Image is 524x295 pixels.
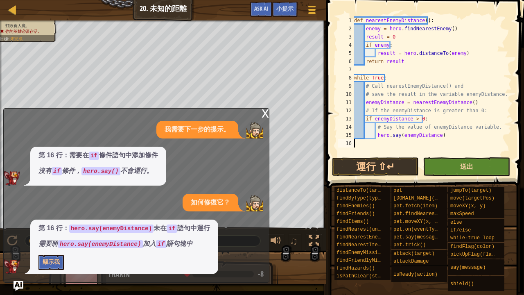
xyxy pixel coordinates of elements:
code: hero.say(enemyDistance) [58,240,143,248]
span: pet.fetch(item) [393,203,438,209]
code: if [167,225,177,233]
button: 顯示我 [38,255,64,270]
img: AI [4,259,20,274]
span: isPathClear(start, end) [337,273,404,279]
div: 14 [338,123,354,131]
p: 我需要下一步的提示。 [165,125,230,134]
span: move(targetPos) [450,195,495,201]
em: 沒有 條件， 不會運行。 [38,167,153,174]
span: ♫ [290,235,298,247]
span: maxSpeed [450,211,474,217]
span: findNearest(units) [337,227,390,232]
span: pet.moveXY(x, y) [393,219,440,225]
code: if [52,167,62,175]
span: findByType(type, units) [337,195,404,201]
span: attack(target) [393,251,435,256]
span: findFriendlyMissiles() [337,258,401,263]
span: if/else [450,227,471,233]
span: pet [393,188,402,193]
code: hero.say(enemyDistance) [69,225,154,233]
span: findEnemies() [337,203,375,209]
span: 小提示 [276,5,294,12]
span: findItems() [337,219,369,225]
span: distanceTo(target) [337,188,390,193]
span: attackDamage [393,259,429,264]
span: findNearestEnemy() [337,234,390,240]
button: 送出 [423,157,510,176]
span: moveXY(x, y) [450,203,486,209]
div: 11 [338,98,354,107]
span: while-true loop [450,235,495,241]
span: shield() [450,281,474,287]
p: 第 16 行： 未在 語句中運行 [38,224,210,233]
span: findEnemyMissiles() [337,250,393,256]
span: jumpTo(target) [450,188,492,193]
span: : [8,36,10,41]
span: findFriends() [337,211,375,217]
div: x [262,109,269,117]
p: 如何修復它？ [191,198,230,207]
em: 需要將 加入 語句塊中 [38,240,192,247]
div: 6 [338,57,354,66]
code: hero.say() [81,167,120,175]
button: Ask AI [250,2,272,17]
div: 8 [338,74,354,82]
button: 切換全螢幕 [306,234,322,250]
img: AI [4,171,20,186]
div: 10 [338,90,354,98]
div: 12 [338,107,354,115]
code: if [89,152,99,160]
div: 2 [338,25,354,33]
span: else [450,220,462,225]
button: 運行 ⇧↵ [332,157,419,176]
p: 第 16 行：需要在 條件語句中添加條件 [38,151,158,160]
div: 9 [338,82,354,90]
div: 1 [338,16,354,25]
span: findFlag(color) [450,244,495,250]
button: 顯示遊戲選單 [302,2,322,21]
span: [DOMAIN_NAME](enemy) [393,195,452,201]
span: pickUpFlag(flag) [450,252,497,257]
div: 16 [338,139,354,147]
div: 13 [338,115,354,123]
span: 打敗食人魔。 [5,23,29,28]
img: Player [246,195,263,211]
div: 3 [338,33,354,41]
span: pet.trick() [393,242,426,248]
span: isReady(action) [393,272,438,277]
span: 送出 [460,162,473,171]
span: say(message) [450,265,486,270]
div: 4 [338,41,354,49]
span: findHazards() [337,265,375,271]
div: 15 [338,131,354,139]
span: findNearestItem() [337,242,386,248]
span: pet.say(message) [393,234,440,240]
span: Ask AI [254,5,268,12]
span: pet.findNearestByType(type) [393,211,473,217]
button: Ask AI [14,281,23,291]
span: 未完成 [10,36,22,41]
img: Player [246,122,263,138]
code: if [156,240,166,248]
div: 7 [338,66,354,74]
button: 調整音量 [268,234,284,250]
button: ♫ [288,234,302,250]
span: pet.on(eventType, handler) [393,227,470,232]
span: 你的英雄必須存活。 [5,29,41,34]
div: 5 [338,49,354,57]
